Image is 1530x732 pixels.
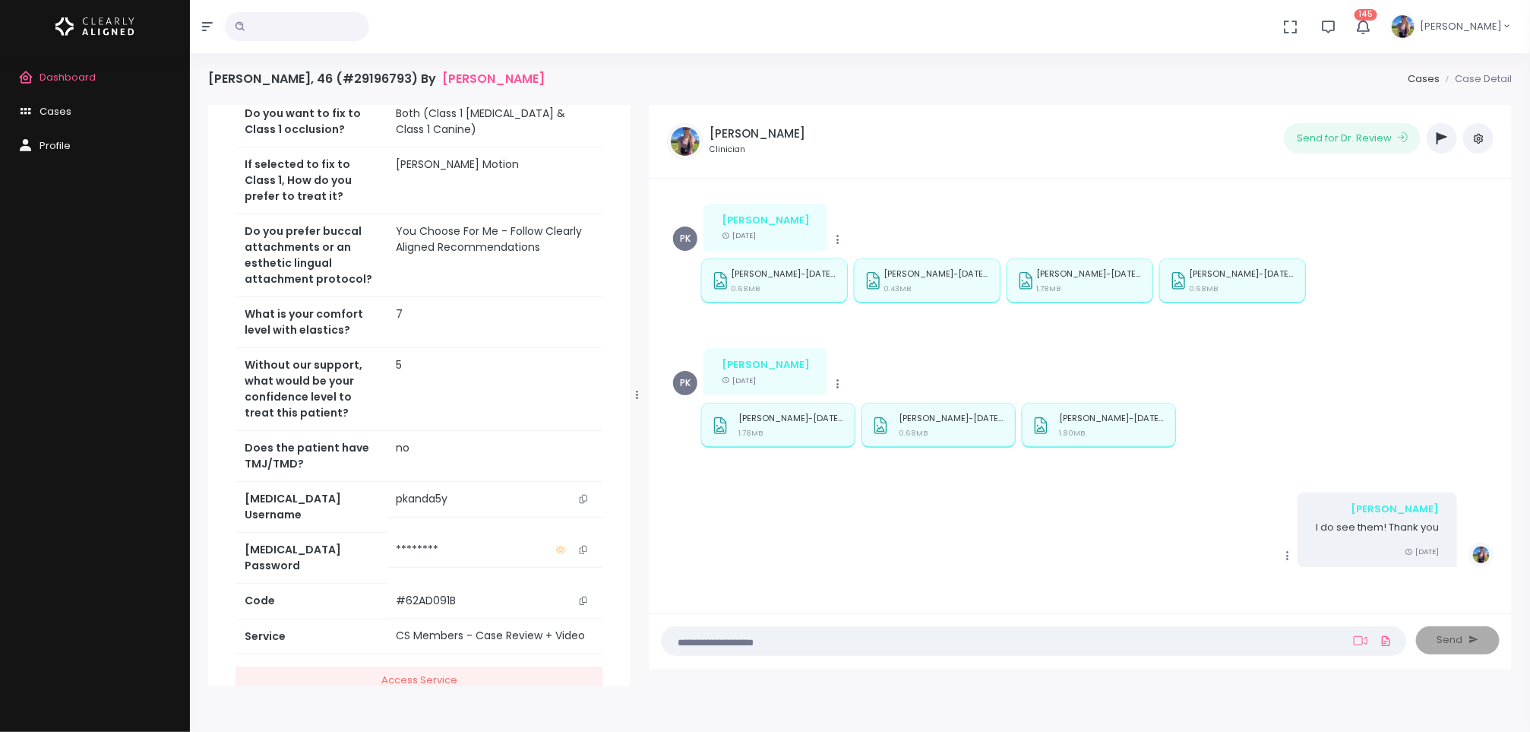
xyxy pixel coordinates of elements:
[1316,520,1439,535] p: I do see them! Thank you
[1036,284,1061,293] small: 1.78MB
[1351,635,1370,647] a: Add Loom Video
[236,619,387,654] th: Service
[1440,71,1512,87] li: Case Detail
[387,431,603,482] td: no
[236,667,603,695] a: Access Service
[387,584,603,619] td: #62AD091B
[722,230,756,240] small: [DATE]
[710,144,805,156] small: Clinician
[1420,19,1502,34] span: [PERSON_NAME]
[1036,269,1143,279] p: [PERSON_NAME]-[DATE] - Smile.jpg
[673,227,697,251] span: PK
[1377,627,1395,654] a: Add Files
[40,70,96,84] span: Dashboard
[731,284,760,293] small: 0.68MB
[1060,428,1086,438] small: 1.80MB
[40,138,71,153] span: Profile
[236,584,387,619] th: Code
[387,348,603,431] td: 5
[387,297,603,348] td: 7
[722,376,756,385] small: [DATE]
[1389,13,1417,40] img: Header Avatar
[1408,71,1440,86] a: Cases
[208,71,545,86] h4: [PERSON_NAME], 46 (#29196793) By
[387,97,603,147] td: Both (Class 1 [MEDICAL_DATA] & Class 1 Canine)
[661,191,1500,597] div: scrollable content
[738,428,763,438] small: 1.78MB
[673,371,697,395] span: PK
[236,348,387,431] th: Without our support, what would be your confidence level to treat this patient?
[208,105,631,686] div: scrollable content
[731,269,837,279] p: [PERSON_NAME]-[DATE] - Ceph.jpg
[1284,123,1421,154] button: Send for Dr. Review
[236,297,387,348] th: What is your comfort level with elastics?
[1060,414,1166,423] p: [PERSON_NAME]-[DATE] - Neutral.jpg
[236,482,387,533] th: [MEDICAL_DATA] Username
[387,147,603,214] td: [PERSON_NAME] Motion
[40,104,71,119] span: Cases
[1405,547,1439,556] small: [DATE]
[899,414,1005,423] p: [PERSON_NAME]-[DATE] - Ceph.jpg
[899,428,928,438] small: 0.68MB
[1189,269,1295,279] p: [PERSON_NAME]-[DATE] - Ceph.jpg
[236,147,387,214] th: If selected to fix to Class 1, How do you prefer to treat it?
[738,414,845,423] p: [PERSON_NAME]-[DATE] - Profile.jpg
[387,214,603,297] td: You Choose For Me - Follow Clearly Aligned Recommendations
[710,127,805,141] h5: [PERSON_NAME]
[236,214,387,297] th: Do you prefer buccal attachments or an esthetic lingual attachment protocol?
[722,213,810,228] div: [PERSON_NAME]
[236,431,387,482] th: Does the patient have TMJ/TMD?
[1316,502,1439,517] div: [PERSON_NAME]
[1189,284,1218,293] small: 0.68MB
[1355,9,1377,21] span: 145
[884,269,990,279] p: [PERSON_NAME]-[DATE] - Panoramic.jpg
[722,357,810,372] div: [PERSON_NAME]
[884,284,911,293] small: 0.43MB
[236,97,387,147] th: Do you want to fix to Class 1 occlusion?
[442,71,545,86] a: [PERSON_NAME]
[55,11,134,43] img: Logo Horizontal
[397,628,594,644] div: CS Members - Case Review + Video
[387,482,603,517] td: pkanda5y
[236,533,387,584] th: [MEDICAL_DATA] Password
